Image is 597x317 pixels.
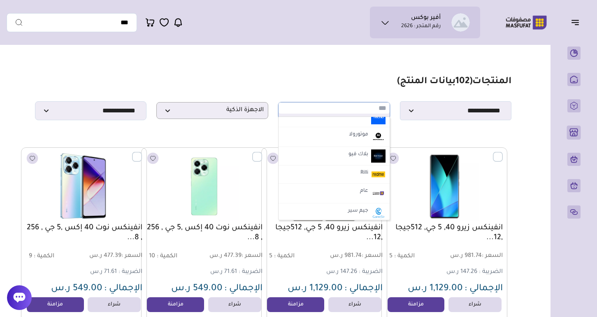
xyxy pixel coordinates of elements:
a: شراء [208,297,261,312]
a: شراء [328,297,381,312]
span: الضريبة : [359,269,383,275]
img: 2025-04-27-680e661c9eb1f.png [371,149,386,163]
span: 549.00 ر.س [171,284,223,294]
span: الإجمالي : [465,284,503,294]
img: Logo [500,14,553,30]
span: 549.00 ر.س [51,284,102,294]
span: 102 [455,77,469,87]
a: شراء [448,297,502,312]
img: 2025-04-27-680e674f4c321.png [371,110,386,124]
span: 5 [389,253,393,260]
label: Rilli [359,168,369,179]
img: ماجد العنزي [451,13,470,32]
span: 147.26 ر.س [446,269,477,275]
span: 71.61 ر.س [90,269,117,275]
span: 147.26 ر.س [326,269,357,275]
p: رقم المتجر : 2626 [401,23,441,31]
label: موتورولا [348,130,369,140]
a: مزامنة [388,297,445,312]
img: 2025-04-27-680e66a38f223.png [371,130,386,144]
img: 241.625-241.6252025-06-30-686280a966958.png [26,152,142,221]
a: شراء [88,297,141,312]
span: 477.39 ر.س [85,252,142,260]
span: 1,129.00 ر.س [408,284,463,294]
span: الضريبة : [118,269,142,275]
a: مزامنة [27,297,84,312]
span: السعر : [242,253,262,259]
p: جميع العلامات التجارية [278,102,390,119]
a: انفينكس نوت 40 إكس ,5 جي , 256 , 8... [26,223,142,243]
img: 241.625-241.6252025-06-30-68627d0a7848e.png [266,152,382,221]
span: السعر : [121,253,142,259]
p: الاجهزة الذكية [156,102,268,119]
span: الضريبة : [479,269,503,275]
span: 1,129.00 ر.س [288,284,343,294]
h1: أفير بوكس [411,14,441,23]
label: بلاك فيو [347,149,369,160]
div: تيكنوموتورولابلاك فيوRilliعامجيم سير [278,102,390,119]
img: 2023-08-07-64d0e7e94566f.png [371,186,386,200]
label: عام [359,186,369,197]
span: 71.61 ر.س [210,269,237,275]
span: الكمية : [157,253,177,260]
span: الإجمالي : [104,284,142,294]
span: 5 [269,253,272,260]
span: 981.74 ر.س [445,252,503,260]
span: السعر : [362,253,383,259]
span: ( بيانات المنتج) [397,77,472,87]
span: 477.39 ر.س [205,252,262,260]
img: 2023-08-07-64d0e7eb4e77e.png [371,206,386,219]
span: الاجهزة الذكية [161,107,264,114]
span: الكمية : [274,253,295,260]
img: 241.625-241.6252025-06-30-68627faf1eecd.png [146,152,262,221]
a: مزامنة [147,297,204,312]
span: السعر : [482,253,503,259]
span: 9 [29,253,32,260]
a: مزامنة [267,297,324,312]
img: 241.625-241.6252025-06-30-68627b677817c.png [386,152,502,221]
span: الكمية : [394,253,415,260]
span: الإجمالي : [344,284,383,294]
a: انفينكس زيرو 40, 5 جي, 512جيجا ,12... [266,223,383,243]
span: الضريبة : [239,269,262,275]
img: 2025-04-27-680e654fbdc86.png [371,168,386,181]
span: 10 [149,253,155,260]
label: جيم سير [347,206,369,217]
span: الإجمالي : [224,284,262,294]
h1: المنتجات [397,76,511,88]
a: انفينكس نوت 40 إكس ,5 جي , 256 , 8... [146,223,262,243]
span: 981.74 ر.س [325,252,383,260]
a: انفينكس زيرو 40, 5 جي, 512جيجا ,12... [386,223,503,243]
span: الكمية : [34,253,54,260]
